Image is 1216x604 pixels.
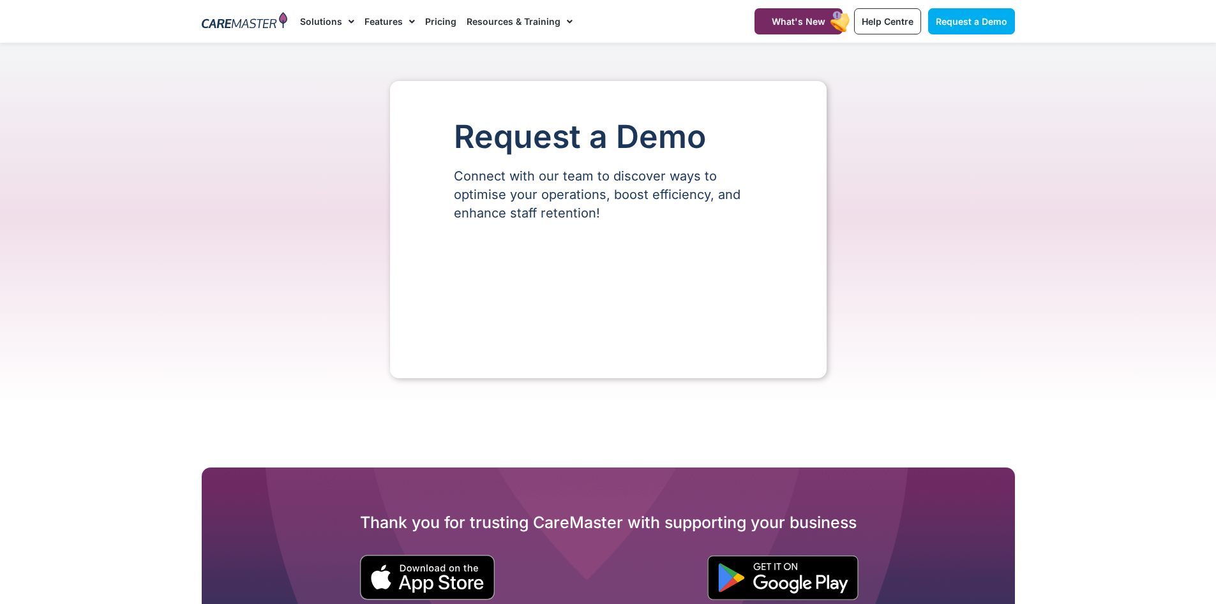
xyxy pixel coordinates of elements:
a: Help Centre [854,8,921,34]
a: Request a Demo [928,8,1015,34]
img: CareMaster Logo [202,12,288,31]
span: What's New [772,16,825,27]
img: small black download on the apple app store button. [359,555,495,600]
iframe: Form 0 [454,244,763,340]
h2: Thank you for trusting CareMaster with supporting your business [202,512,1015,533]
h1: Request a Demo [454,119,763,154]
img: "Get is on" Black Google play button. [707,556,859,600]
span: Request a Demo [936,16,1007,27]
span: Help Centre [862,16,913,27]
a: What's New [754,8,843,34]
p: Connect with our team to discover ways to optimise your operations, boost efficiency, and enhance... [454,167,763,223]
